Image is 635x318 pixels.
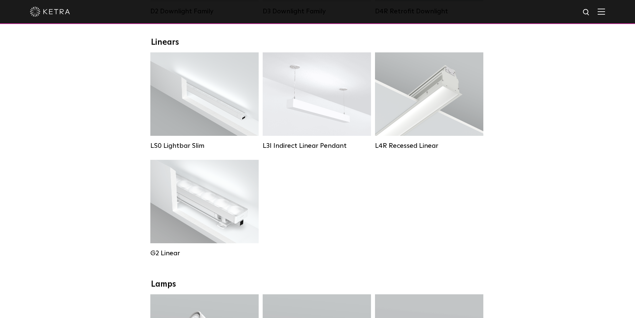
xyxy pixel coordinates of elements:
div: L3I Indirect Linear Pendant [263,142,371,150]
div: Lamps [151,280,484,289]
a: L4R Recessed Linear Lumen Output:400 / 600 / 800 / 1000Colors:White / BlackControl:Lutron Clear C... [375,52,483,150]
a: LS0 Lightbar Slim Lumen Output:200 / 350Colors:White / BlackControl:X96 Controller [150,52,259,150]
img: search icon [582,8,591,17]
div: Linears [151,38,484,47]
a: L3I Indirect Linear Pendant Lumen Output:400 / 600 / 800 / 1000Housing Colors:White / BlackContro... [263,52,371,150]
img: ketra-logo-2019-white [30,7,70,17]
div: G2 Linear [150,249,259,257]
img: Hamburger%20Nav.svg [598,8,605,15]
a: G2 Linear Lumen Output:400 / 700 / 1000Colors:WhiteBeam Angles:Flood / [GEOGRAPHIC_DATA] / Narrow... [150,160,259,257]
div: L4R Recessed Linear [375,142,483,150]
div: LS0 Lightbar Slim [150,142,259,150]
